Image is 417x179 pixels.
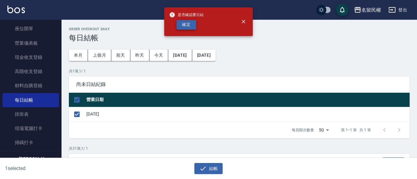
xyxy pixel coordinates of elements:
button: 確定 [177,20,196,30]
button: 前天 [111,50,130,61]
a: 現場電腦打卡 [2,121,59,136]
button: save [336,4,348,16]
h5: [PERSON_NAME]蓤 [19,156,50,169]
button: 名留民權 [351,4,383,16]
a: 排班表 [2,107,59,121]
button: 上個月 [88,50,111,61]
div: 50 [316,122,331,138]
h2: Order checkout daily [69,27,410,31]
button: close [237,15,250,28]
a: 掃碼打卡 [2,136,59,150]
a: 高階收支登錄 [2,64,59,79]
button: 登出 [386,4,410,16]
td: [DATE] [85,107,410,121]
p: 共 1 筆, 1 / 1 [69,68,410,74]
th: 營業日期 [85,93,410,107]
button: [DATE] [168,50,192,61]
a: 每日結帳 [2,93,59,107]
span: 尚未日結紀錄 [76,81,402,87]
button: 今天 [149,50,169,61]
img: Logo [7,6,25,13]
button: [DATE] [192,50,216,61]
button: 本月 [69,50,88,61]
button: 結帳 [194,163,223,174]
button: 昨天 [130,50,149,61]
p: 共 31 筆, 1 / 1 [69,146,410,151]
div: 名留民權 [361,6,381,14]
p: 每頁顯示數量 [292,127,314,133]
p: 第 1–1 筆 共 1 筆 [341,127,371,133]
h3: 每日結帳 [69,34,410,42]
a: 現金收支登錄 [2,50,59,64]
a: 座位開單 [2,22,59,36]
span: 是否確認要日結 [169,12,204,18]
h6: 1 selected [5,165,103,172]
a: 營業儀表板 [2,36,59,50]
a: 材料自購登錄 [2,79,59,93]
